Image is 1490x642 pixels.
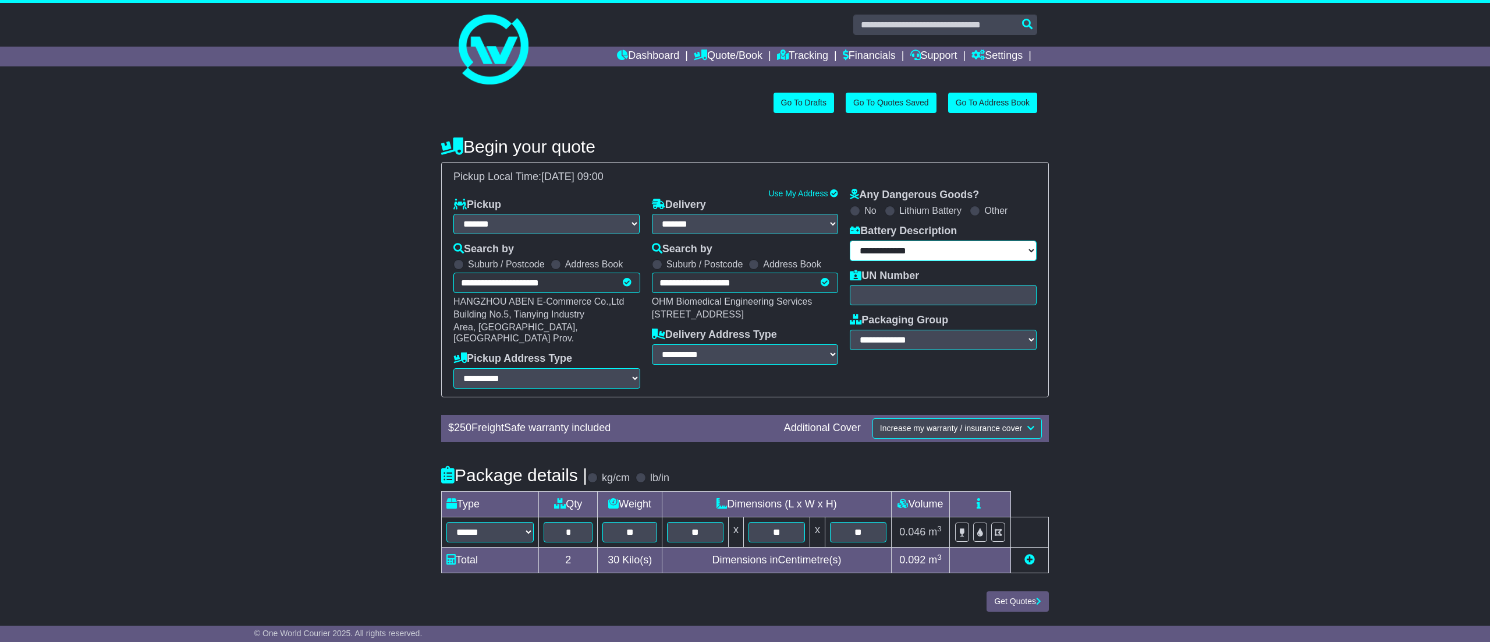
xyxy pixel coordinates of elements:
label: Address Book [763,259,821,270]
td: Type [442,491,539,517]
span: 250 [454,422,471,433]
span: Building No.5, Tianying Industry [453,309,584,319]
h4: Package details | [441,465,587,485]
label: Search by [652,243,712,256]
td: Volume [891,491,949,517]
label: Address Book [565,259,623,270]
td: x [810,517,825,548]
label: Suburb / Postcode [468,259,545,270]
span: 0.092 [899,554,925,566]
label: Pickup [453,199,501,211]
a: Use My Address [768,189,828,198]
span: m [928,554,942,566]
span: HANGZHOU ABEN E-Commerce Co.,Ltd [453,297,624,306]
label: Suburb / Postcode [666,259,743,270]
label: Delivery Address Type [652,329,777,341]
td: 2 [539,548,598,573]
button: Get Quotes [987,591,1049,612]
sup: 3 [937,524,942,533]
a: Support [910,47,957,66]
a: Go To Drafts [774,93,834,113]
td: Weight [598,491,662,517]
span: 0.046 [899,526,925,538]
div: Pickup Local Time: [448,171,1042,184]
label: Lithium Battery [899,205,962,216]
div: $ FreightSafe warranty included [442,422,778,435]
a: Financials [843,47,896,66]
td: Qty [539,491,598,517]
label: No [864,205,876,216]
td: Dimensions (L x W x H) [662,491,892,517]
button: Increase my warranty / insurance cover [872,418,1042,439]
td: x [729,517,744,548]
a: Go To Quotes Saved [846,93,936,113]
a: Tracking [777,47,828,66]
label: Search by [453,243,514,256]
h4: Begin your quote [441,137,1049,156]
a: Settings [971,47,1023,66]
label: Delivery [652,199,706,211]
td: Dimensions in Centimetre(s) [662,548,892,573]
span: Area, [GEOGRAPHIC_DATA],[GEOGRAPHIC_DATA] Prov. [453,322,578,343]
label: lb/in [650,472,669,485]
label: Packaging Group [850,314,948,327]
label: Other [984,205,1007,216]
label: Pickup Address Type [453,352,572,365]
span: 30 [608,554,619,566]
a: Add new item [1024,554,1035,566]
span: OHM Biomedical Engineering Services [652,297,813,306]
sup: 3 [937,553,942,562]
span: © One World Courier 2025. All rights reserved. [254,629,423,638]
a: Dashboard [617,47,679,66]
span: [STREET_ADDRESS] [652,309,744,319]
label: UN Number [850,270,919,283]
a: Go To Address Book [948,93,1037,113]
span: [DATE] 09:00 [541,171,604,182]
td: Total [442,548,539,573]
span: Increase my warranty / insurance cover [880,424,1022,433]
span: m [928,526,942,538]
label: kg/cm [602,472,630,485]
div: Additional Cover [778,422,867,435]
td: Kilo(s) [598,548,662,573]
label: Any Dangerous Goods? [850,189,979,202]
label: Battery Description [850,225,957,238]
a: Quote/Book [694,47,762,66]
